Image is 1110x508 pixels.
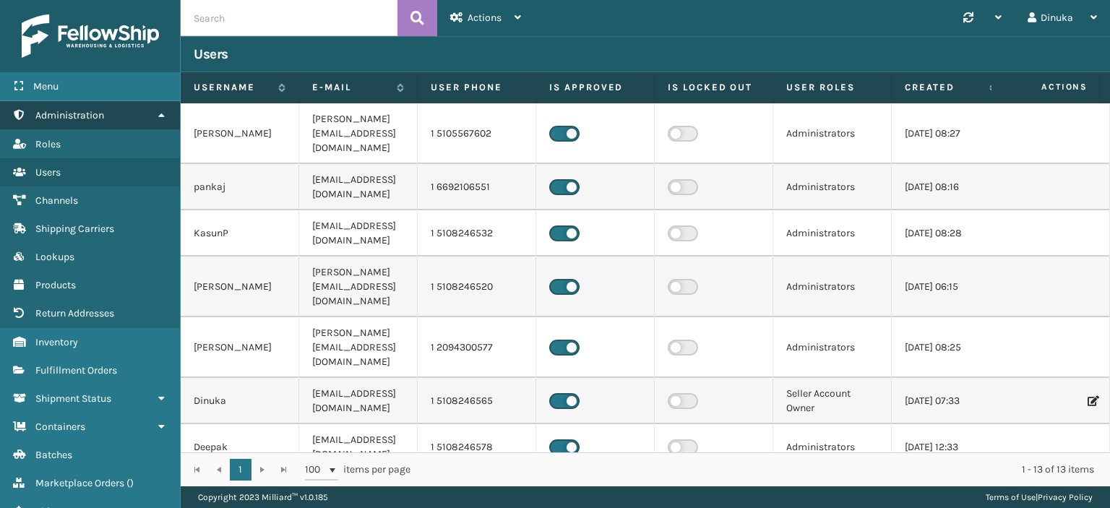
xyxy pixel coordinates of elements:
[773,378,892,424] td: Seller Account Owner
[905,81,982,94] label: Created
[892,103,1010,164] td: [DATE] 08:27
[230,459,251,481] a: 1
[786,81,878,94] label: User Roles
[35,336,78,348] span: Inventory
[299,424,418,470] td: [EMAIL_ADDRESS][DOMAIN_NAME]
[35,138,61,150] span: Roles
[418,257,536,317] td: 1 5108246520
[299,103,418,164] td: [PERSON_NAME][EMAIL_ADDRESS][DOMAIN_NAME]
[299,378,418,424] td: [EMAIL_ADDRESS][DOMAIN_NAME]
[35,449,72,461] span: Batches
[35,279,76,291] span: Products
[35,166,61,178] span: Users
[35,364,117,376] span: Fulfillment Orders
[418,103,536,164] td: 1 5105567602
[181,257,299,317] td: [PERSON_NAME]
[549,81,641,94] label: Is Approved
[299,317,418,378] td: [PERSON_NAME][EMAIL_ADDRESS][DOMAIN_NAME]
[892,257,1010,317] td: [DATE] 06:15
[194,46,228,63] h3: Users
[418,317,536,378] td: 1 2094300577
[892,424,1010,470] td: [DATE] 12:33
[194,81,271,94] label: Username
[33,80,59,92] span: Menu
[668,81,760,94] label: Is Locked Out
[892,164,1010,210] td: [DATE] 08:16
[181,378,299,424] td: Dinuka
[181,424,299,470] td: Deepak
[299,164,418,210] td: [EMAIL_ADDRESS][DOMAIN_NAME]
[996,75,1096,99] span: Actions
[773,317,892,378] td: Administrators
[1038,492,1093,502] a: Privacy Policy
[305,459,410,481] span: items per page
[418,210,536,257] td: 1 5108246532
[126,477,134,489] span: ( )
[181,317,299,378] td: [PERSON_NAME]
[35,392,111,405] span: Shipment Status
[892,210,1010,257] td: [DATE] 08:28
[773,210,892,257] td: Administrators
[181,103,299,164] td: [PERSON_NAME]
[892,317,1010,378] td: [DATE] 08:25
[773,103,892,164] td: Administrators
[418,424,536,470] td: 1 5108246578
[35,109,104,121] span: Administration
[312,81,390,94] label: E-mail
[431,462,1094,477] div: 1 - 13 of 13 items
[305,462,327,477] span: 100
[418,378,536,424] td: 1 5108246565
[773,424,892,470] td: Administrators
[773,164,892,210] td: Administrators
[986,486,1093,508] div: |
[299,210,418,257] td: [EMAIL_ADDRESS][DOMAIN_NAME]
[35,251,74,263] span: Lookups
[986,492,1036,502] a: Terms of Use
[35,223,114,235] span: Shipping Carriers
[22,14,159,58] img: logo
[1088,396,1096,406] i: Edit
[299,257,418,317] td: [PERSON_NAME][EMAIL_ADDRESS][DOMAIN_NAME]
[892,378,1010,424] td: [DATE] 07:33
[468,12,502,24] span: Actions
[431,81,522,94] label: User phone
[773,257,892,317] td: Administrators
[35,307,114,319] span: Return Addresses
[198,486,328,508] p: Copyright 2023 Milliard™ v 1.0.185
[181,164,299,210] td: pankaj
[35,421,85,433] span: Containers
[35,477,124,489] span: Marketplace Orders
[181,210,299,257] td: KasunP
[418,164,536,210] td: 1 6692106551
[35,194,78,207] span: Channels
